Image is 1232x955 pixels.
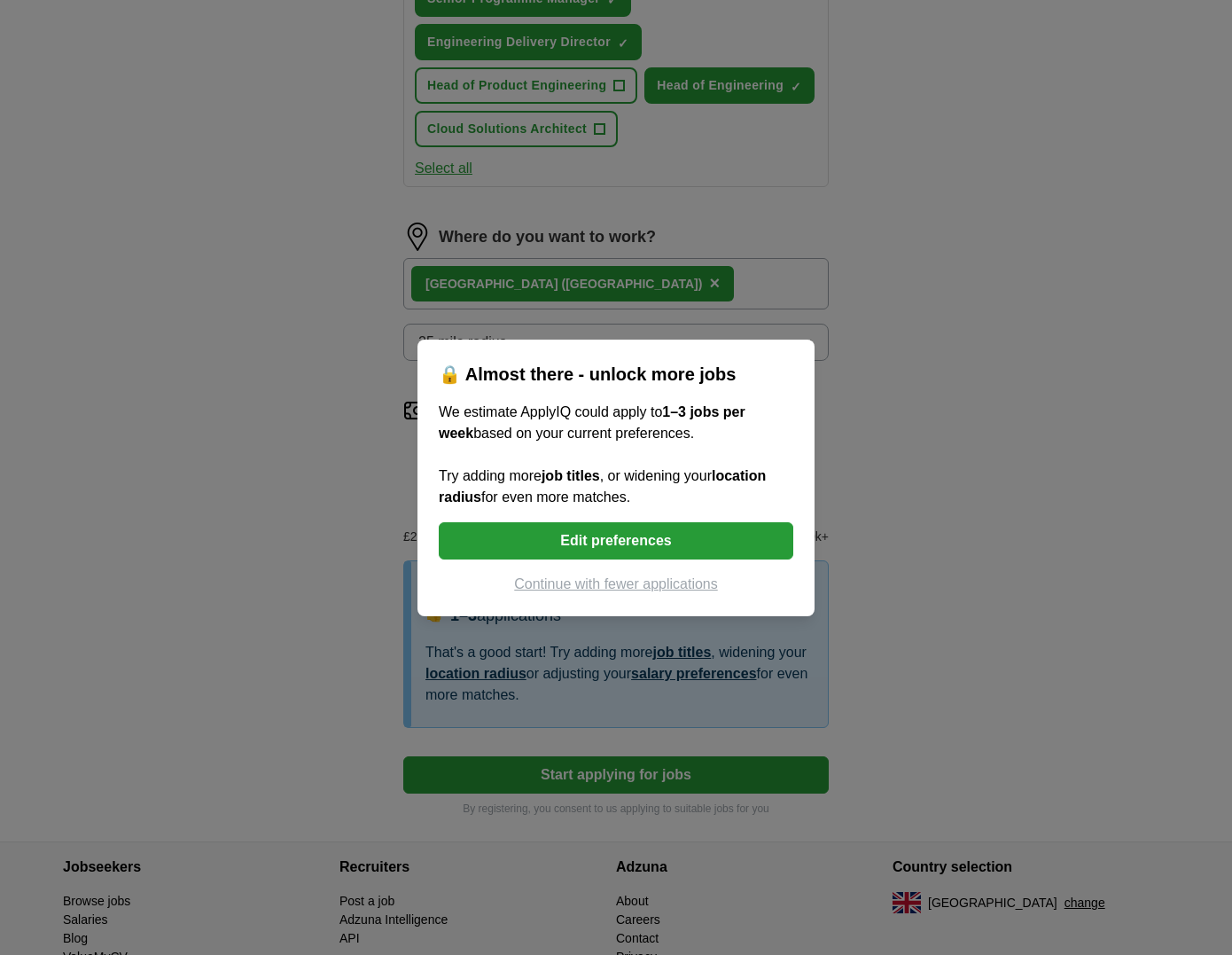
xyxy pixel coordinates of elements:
b: location radius [439,468,766,505]
span: We estimate ApplyIQ could apply to based on your current preferences. Try adding more , or wideni... [439,404,766,505]
span: 🔒 Almost there - unlock more jobs [439,364,736,384]
b: job titles [542,468,600,483]
button: Continue with fewer applications [439,574,793,595]
button: Edit preferences [439,522,793,560]
b: 1–3 jobs per week [439,404,745,441]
